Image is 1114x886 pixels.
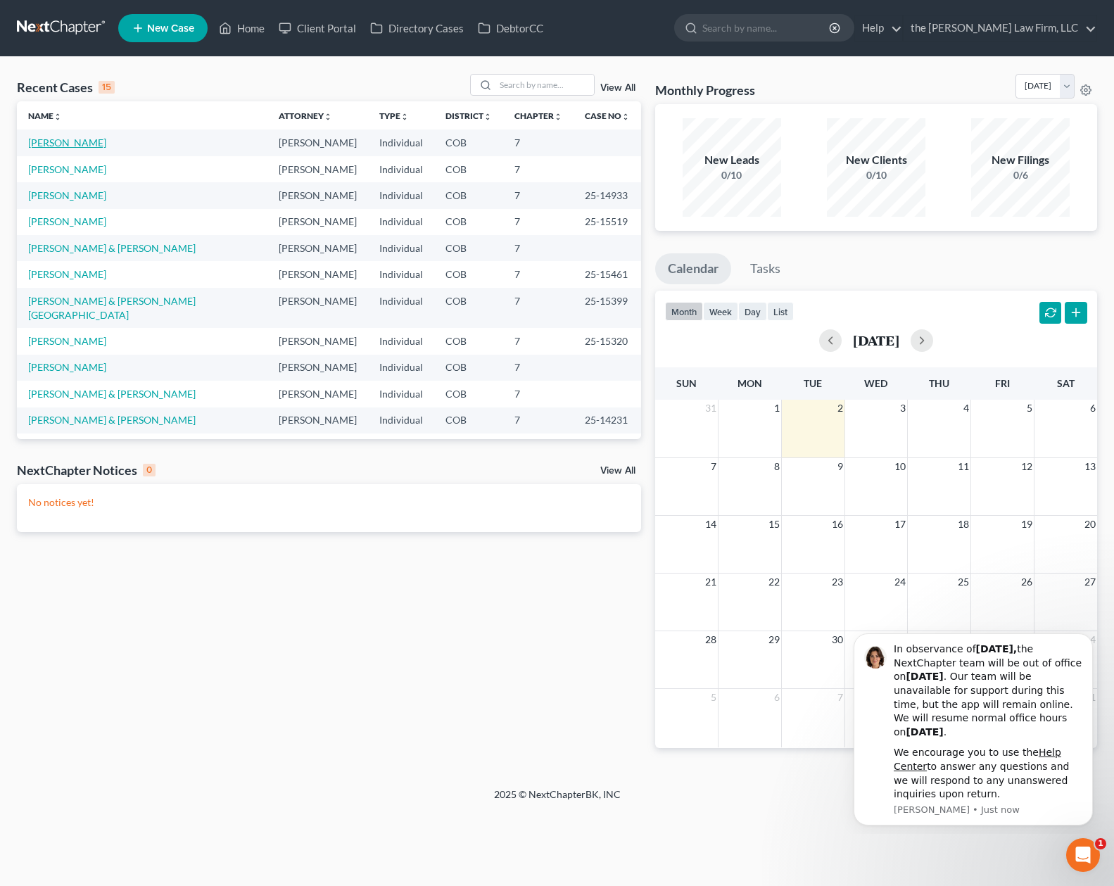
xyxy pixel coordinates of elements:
[893,516,907,533] span: 17
[704,631,718,648] span: 28
[368,407,434,433] td: Individual
[267,182,368,208] td: [PERSON_NAME]
[767,516,781,533] span: 15
[830,574,844,590] span: 23
[971,152,1070,168] div: New Filings
[143,464,156,476] div: 0
[28,189,106,201] a: [PERSON_NAME]
[368,209,434,235] td: Individual
[368,381,434,407] td: Individual
[709,458,718,475] span: 7
[267,381,368,407] td: [PERSON_NAME]
[600,83,635,93] a: View All
[621,113,630,121] i: unfold_more
[471,15,550,41] a: DebtorCC
[655,253,731,284] a: Calendar
[503,355,574,381] td: 7
[514,110,562,121] a: Chapterunfold_more
[738,253,793,284] a: Tasks
[702,15,831,41] input: Search by name...
[503,182,574,208] td: 7
[368,235,434,261] td: Individual
[267,433,368,460] td: [PERSON_NAME]
[368,261,434,287] td: Individual
[495,75,594,95] input: Search by name...
[773,689,781,706] span: 6
[28,137,106,148] a: [PERSON_NAME]
[434,433,503,460] td: COB
[363,15,471,41] a: Directory Cases
[773,458,781,475] span: 8
[855,15,902,41] a: Help
[503,381,574,407] td: 7
[1020,458,1034,475] span: 12
[1020,574,1034,590] span: 26
[503,288,574,328] td: 7
[956,516,970,533] span: 18
[574,261,641,287] td: 25-15461
[434,407,503,433] td: COB
[836,400,844,417] span: 2
[574,433,641,460] td: 25-14770
[147,23,194,34] span: New Case
[1025,400,1034,417] span: 5
[368,182,434,208] td: Individual
[585,110,630,121] a: Case Nounfold_more
[434,182,503,208] td: COB
[503,156,574,182] td: 7
[28,414,196,426] a: [PERSON_NAME] & [PERSON_NAME]
[574,407,641,433] td: 25-14231
[962,400,970,417] span: 4
[971,168,1070,182] div: 0/6
[434,209,503,235] td: COB
[267,129,368,156] td: [PERSON_NAME]
[709,689,718,706] span: 5
[28,163,106,175] a: [PERSON_NAME]
[767,302,794,321] button: list
[17,462,156,479] div: NextChapter Notices
[683,152,781,168] div: New Leads
[995,377,1010,389] span: Fri
[28,242,196,254] a: [PERSON_NAME] & [PERSON_NAME]
[434,381,503,407] td: COB
[600,466,635,476] a: View All
[904,15,1096,41] a: the [PERSON_NAME] Law Firm, LLC
[704,400,718,417] span: 31
[368,355,434,381] td: Individual
[864,377,887,389] span: Wed
[833,621,1114,834] iframe: Intercom notifications message
[212,15,272,41] a: Home
[17,79,115,96] div: Recent Cases
[267,261,368,287] td: [PERSON_NAME]
[1083,574,1097,590] span: 27
[99,81,115,94] div: 15
[28,295,196,321] a: [PERSON_NAME] & [PERSON_NAME][GEOGRAPHIC_DATA]
[503,261,574,287] td: 7
[676,377,697,389] span: Sun
[683,168,781,182] div: 0/10
[830,631,844,648] span: 30
[267,328,368,354] td: [PERSON_NAME]
[503,209,574,235] td: 7
[28,388,196,400] a: [PERSON_NAME] & [PERSON_NAME]
[28,335,106,347] a: [PERSON_NAME]
[267,288,368,328] td: [PERSON_NAME]
[1083,516,1097,533] span: 20
[324,113,332,121] i: unfold_more
[1057,377,1075,389] span: Sat
[830,516,844,533] span: 16
[767,631,781,648] span: 29
[804,377,822,389] span: Tue
[267,407,368,433] td: [PERSON_NAME]
[767,574,781,590] span: 22
[368,129,434,156] td: Individual
[28,495,630,510] p: No notices yet!
[445,110,492,121] a: Districtunfold_more
[53,113,62,121] i: unfold_more
[28,215,106,227] a: [PERSON_NAME]
[279,110,332,121] a: Attorneyunfold_more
